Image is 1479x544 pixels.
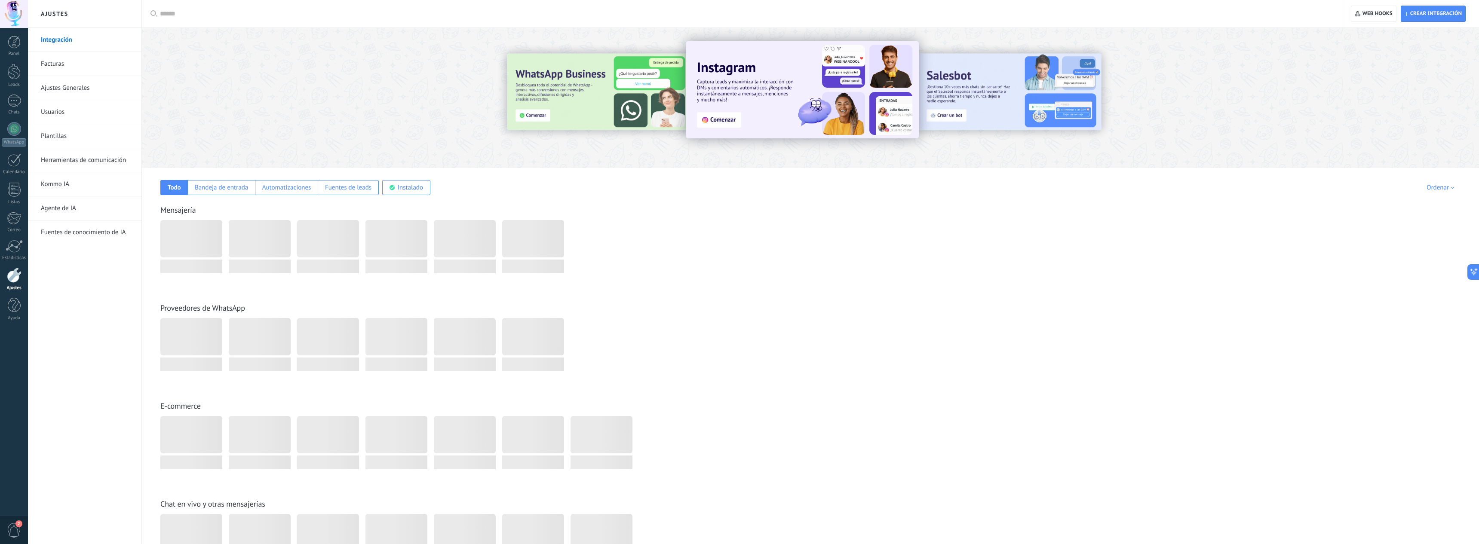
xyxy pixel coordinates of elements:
[2,199,27,205] div: Listas
[41,100,133,124] a: Usuarios
[160,205,196,215] a: Mensajería
[2,110,27,115] div: Chats
[15,520,22,527] span: 2
[2,255,27,261] div: Estadísticas
[2,169,27,175] div: Calendario
[28,172,141,196] li: Kommo IA
[195,183,248,192] div: Bandeja de entrada
[507,54,690,130] img: Slide 3
[686,41,919,138] img: Slide 1
[28,124,141,148] li: Plantillas
[2,51,27,57] div: Panel
[41,220,133,244] a: Fuentes de conocimiento de IA
[41,52,133,76] a: Facturas
[1401,6,1466,22] button: Crear integración
[41,196,133,220] a: Agente de IA
[2,138,26,147] div: WhatsApp
[2,315,27,321] div: Ayuda
[2,227,27,233] div: Correo
[41,28,133,52] a: Integración
[1410,10,1462,17] span: Crear integración
[28,196,141,220] li: Agente de IA
[262,183,311,192] div: Automatizaciones
[1362,10,1393,17] span: Web hooks
[28,100,141,124] li: Usuarios
[28,220,141,244] li: Fuentes de conocimiento de IA
[168,183,181,192] div: Todo
[325,183,371,192] div: Fuentes de leads
[918,54,1101,130] img: Slide 2
[160,499,265,509] a: Chat en vivo y otras mensajerías
[1427,183,1457,192] div: Ordenar
[2,82,27,88] div: Leads
[28,28,141,52] li: Integración
[41,76,133,100] a: Ajustes Generales
[28,52,141,76] li: Facturas
[160,401,201,411] a: E-commerce
[160,303,245,313] a: Proveedores de WhatsApp
[1351,6,1396,22] button: Web hooks
[28,148,141,172] li: Herramientas de comunicación
[41,124,133,148] a: Plantillas
[41,172,133,196] a: Kommo IA
[398,183,423,192] div: Instalado
[28,76,141,100] li: Ajustes Generales
[2,285,27,291] div: Ajustes
[41,148,133,172] a: Herramientas de comunicación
